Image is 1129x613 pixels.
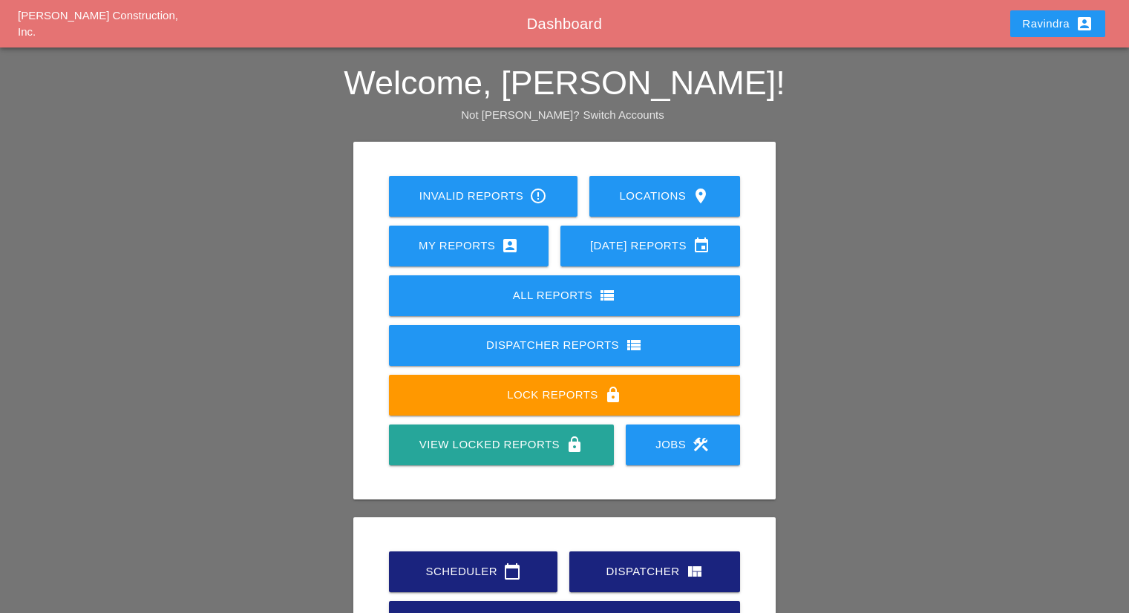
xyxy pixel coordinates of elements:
[389,325,740,366] a: Dispatcher Reports
[413,436,589,453] div: View Locked Reports
[413,386,716,404] div: Lock Reports
[413,286,716,304] div: All Reports
[569,551,739,592] a: Dispatcher
[413,237,525,255] div: My Reports
[1022,15,1093,33] div: Ravindra
[503,563,521,580] i: calendar_today
[692,436,710,453] i: construction
[413,563,534,580] div: Scheduler
[389,424,613,465] a: View Locked Reports
[560,226,740,266] a: [DATE] Reports
[413,336,716,354] div: Dispatcher Reports
[389,275,740,316] a: All Reports
[649,436,716,453] div: Jobs
[625,336,643,354] i: view_list
[583,108,664,121] a: Switch Accounts
[501,237,519,255] i: account_box
[686,563,704,580] i: view_quilt
[413,187,554,205] div: Invalid Reports
[18,9,178,39] a: [PERSON_NAME] Construction, Inc.
[589,176,740,217] a: Locations
[593,563,716,580] div: Dispatcher
[389,226,549,266] a: My Reports
[584,237,716,255] div: [DATE] Reports
[389,375,740,416] a: Lock Reports
[566,436,583,453] i: lock
[692,187,710,205] i: location_on
[527,16,602,32] span: Dashboard
[1076,15,1093,33] i: account_box
[613,187,716,205] div: Locations
[604,386,622,404] i: lock
[626,424,740,465] a: Jobs
[461,108,579,121] span: Not [PERSON_NAME]?
[389,176,577,217] a: Invalid Reports
[693,237,710,255] i: event
[598,286,616,304] i: view_list
[389,551,557,592] a: Scheduler
[529,187,547,205] i: error_outline
[1010,10,1105,37] button: Ravindra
